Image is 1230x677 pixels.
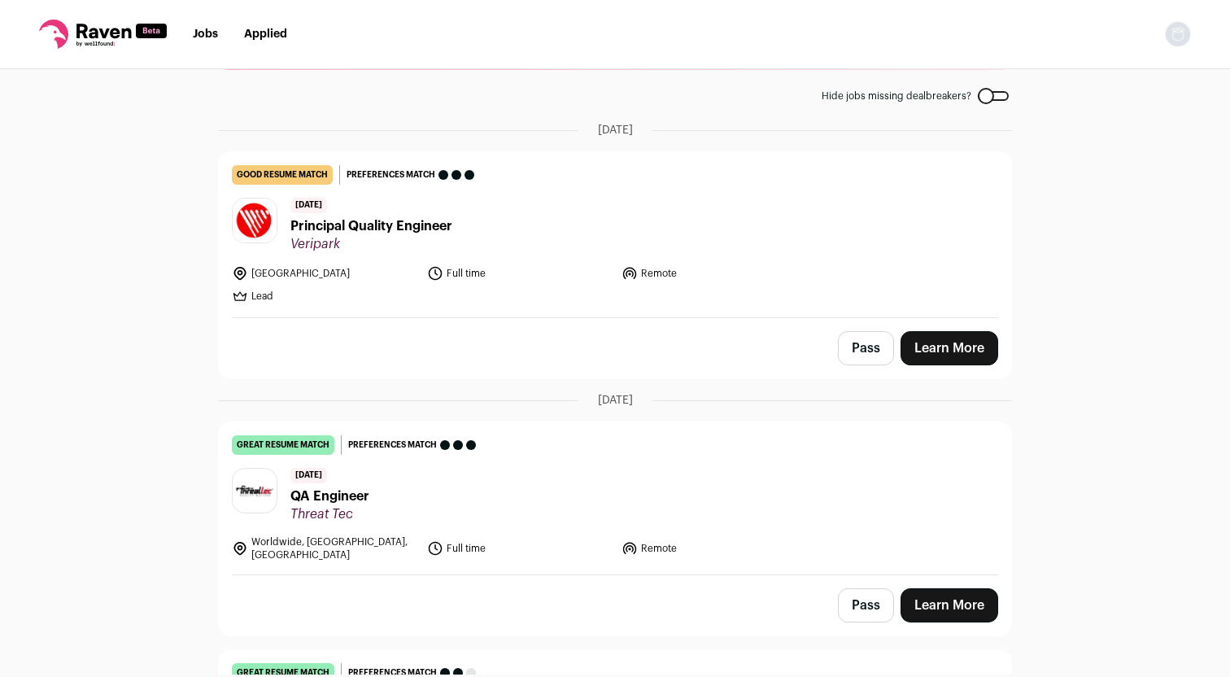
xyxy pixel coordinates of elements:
span: [DATE] [290,468,327,483]
span: Preferences match [348,437,437,453]
a: Applied [244,28,287,40]
li: Full time [427,535,613,561]
span: [DATE] [598,392,633,408]
span: Hide jobs missing dealbreakers? [822,90,971,103]
li: Full time [427,265,613,282]
li: Lead [232,288,417,304]
li: Remote [622,265,807,282]
a: good resume match Preferences match [DATE] Principal Quality Engineer Veripark [GEOGRAPHIC_DATA] ... [219,152,1011,317]
span: [DATE] [598,122,633,138]
li: [GEOGRAPHIC_DATA] [232,265,417,282]
div: good resume match [232,165,333,185]
span: QA Engineer [290,487,369,506]
span: Principal Quality Engineer [290,216,452,236]
img: 5dc23317f3ddc38aa3ab8fb6b25fbd5e1a98a5b4ab371684c0c47948a0dde794.png [233,482,277,500]
button: Open dropdown [1165,21,1191,47]
span: Preferences match [347,167,435,183]
button: Pass [838,588,894,622]
a: Learn More [901,588,998,622]
img: 93298a5a36162dab32169afd9d70d9f243ec4102330ee8b5a02abf27c1a95117.jpg [233,199,277,242]
a: Learn More [901,331,998,365]
span: Threat Tec [290,506,369,522]
a: great resume match Preferences match [DATE] QA Engineer Threat Tec Worldwide, [GEOGRAPHIC_DATA], ... [219,422,1011,574]
span: [DATE] [290,198,327,213]
li: Worldwide, [GEOGRAPHIC_DATA], [GEOGRAPHIC_DATA] [232,535,417,561]
a: Jobs [193,28,218,40]
li: Remote [622,535,807,561]
button: Pass [838,331,894,365]
span: Veripark [290,236,452,252]
img: nopic.png [1165,21,1191,47]
div: great resume match [232,435,334,455]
